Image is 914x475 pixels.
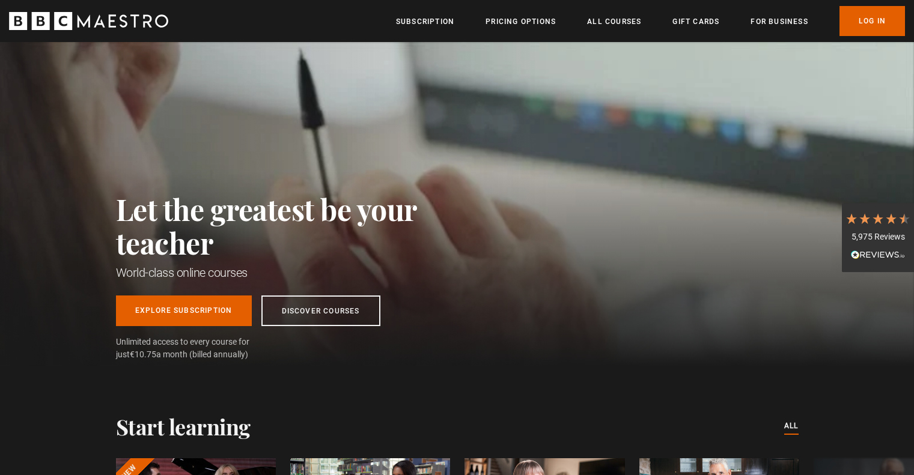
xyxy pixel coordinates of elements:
[130,349,156,359] span: €10.75
[116,414,251,439] h2: Start learning
[784,420,799,433] a: All
[396,16,454,28] a: Subscription
[839,6,905,36] a: Log In
[672,16,719,28] a: Gift Cards
[9,12,168,30] svg: BBC Maestro
[261,295,380,326] a: Discover Courses
[845,249,911,263] div: Read All Reviews
[587,16,641,28] a: All Courses
[116,336,278,361] span: Unlimited access to every course for just a month (billed annually)
[116,264,471,281] h1: World-class online courses
[116,295,252,326] a: Explore Subscription
[851,250,905,259] img: REVIEWS.io
[842,203,914,273] div: 5,975 ReviewsRead All Reviews
[751,16,808,28] a: For business
[845,231,911,243] div: 5,975 Reviews
[486,16,556,28] a: Pricing Options
[396,6,905,36] nav: Primary
[116,192,471,259] h2: Let the greatest be your teacher
[845,212,911,225] div: 4.7 Stars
